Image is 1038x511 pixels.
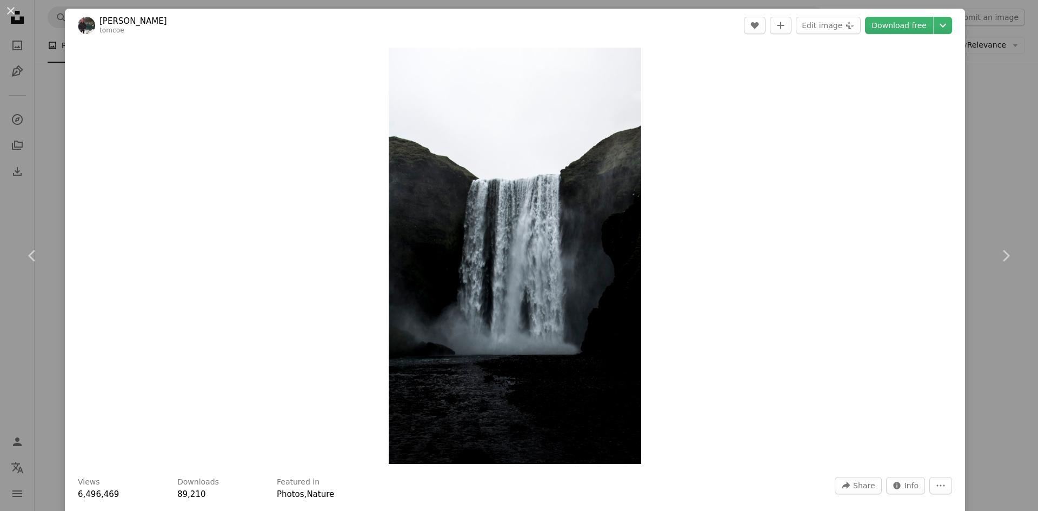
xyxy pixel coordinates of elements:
span: , [304,489,307,499]
button: Stats about this image [886,477,926,494]
a: tomcoe [99,26,124,34]
button: Zoom in on this image [389,48,641,464]
img: Go to tom coe's profile [78,17,95,34]
a: Download free [865,17,933,34]
button: Add to Collection [770,17,791,34]
h3: Featured in [277,477,320,488]
button: Edit image [796,17,861,34]
span: Info [904,477,919,494]
button: Share this image [835,477,881,494]
span: 89,210 [177,489,206,499]
span: Share [853,477,875,494]
button: Like [744,17,766,34]
a: Nature [307,489,334,499]
button: Choose download size [934,17,952,34]
h3: Downloads [177,477,219,488]
img: time lapse photography of waterfalls [389,48,641,464]
a: Photos [277,489,304,499]
h3: Views [78,477,100,488]
a: [PERSON_NAME] [99,16,167,26]
button: More Actions [929,477,952,494]
span: 6,496,469 [78,489,119,499]
a: Next [973,204,1038,308]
